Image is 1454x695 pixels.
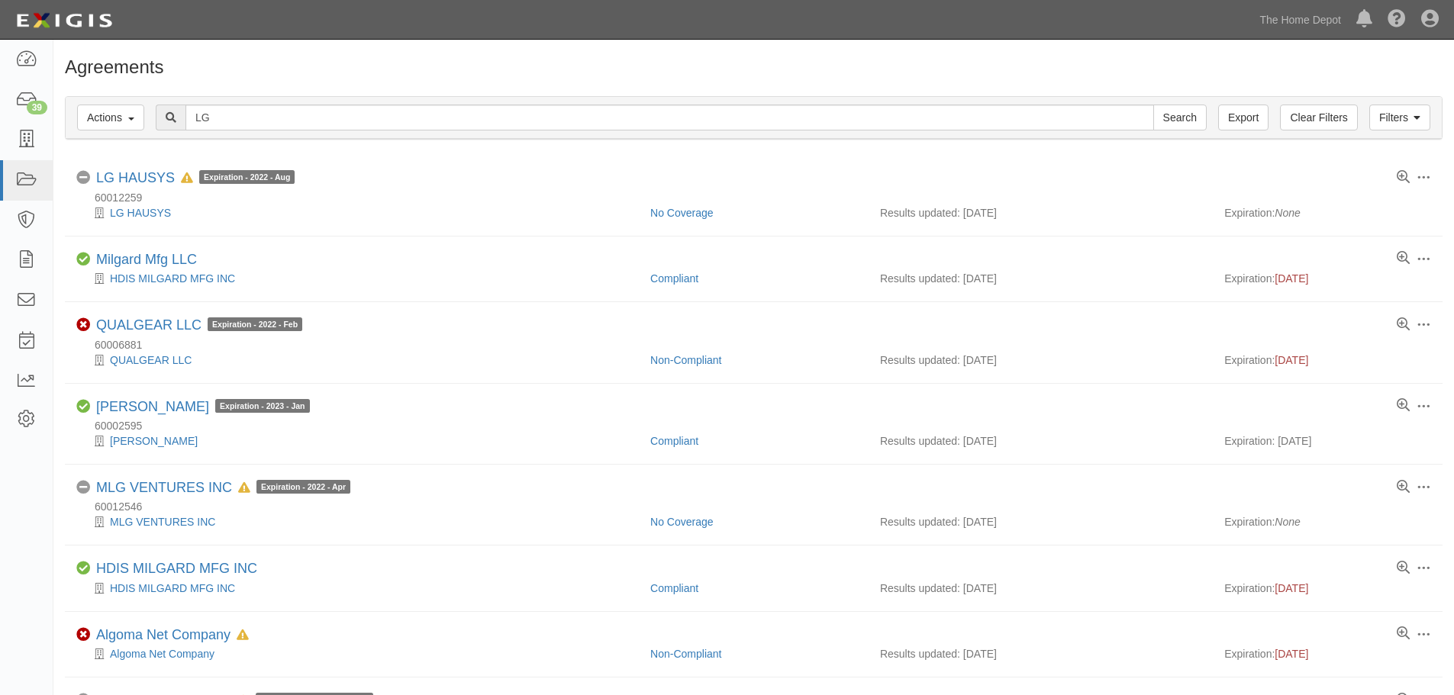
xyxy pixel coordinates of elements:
[110,272,235,285] a: HDIS MILGARD MFG INC
[1218,105,1269,130] a: Export
[76,318,90,332] i: Non-Compliant
[237,630,249,641] i: In Default since 07/21/2025
[110,435,198,447] a: [PERSON_NAME]
[650,272,698,285] a: Compliant
[1224,514,1431,529] div: Expiration:
[1397,627,1410,641] a: View results summary
[76,253,90,266] i: Compliant
[76,171,90,185] i: No Coverage
[215,399,309,413] span: Expiration - 2023 - Jan
[76,190,1443,205] div: 60012259
[1275,207,1300,219] em: None
[880,646,1201,661] div: Results updated: [DATE]
[185,105,1154,130] input: Search
[96,627,231,642] a: Algoma Net Company
[1224,646,1431,661] div: Expiration:
[650,648,721,660] a: Non-Compliant
[96,170,175,185] a: LG HAUSYS
[880,352,1201,368] div: Results updated: [DATE]
[110,354,192,366] a: QUALGEAR LLC
[1397,171,1410,185] a: View results summary
[76,337,1443,352] div: 60006881
[1397,318,1410,332] a: View results summary
[76,418,1443,433] div: 60002595
[1397,252,1410,265] a: View results summary
[77,105,144,130] button: Actions
[96,252,197,269] div: Milgard Mfg LLC
[11,7,117,34] img: logo-5460c22ac91f19d4615b14bd174203de0afe785f0fc80cf4dbbc73dc1793850b.png
[76,400,90,413] i: Compliant
[880,271,1201,286] div: Results updated: [DATE]
[1252,5,1349,35] a: The Home Depot
[1153,105,1207,130] input: Search
[65,57,1443,77] h1: Agreements
[1397,561,1410,575] a: View results summary
[110,516,215,528] a: MLG VENTURES INC
[1275,354,1308,366] span: [DATE]
[96,170,295,187] div: LG HAUSYS
[650,435,698,447] a: Compliant
[880,514,1201,529] div: Results updated: [DATE]
[208,317,302,331] span: Expiration - 2022 - Feb
[1275,516,1300,528] em: None
[76,581,639,596] div: HDIS MILGARD MFG INC
[110,207,171,219] a: LG HAUSYS
[76,628,90,642] i: Non-Compliant
[27,101,47,114] div: 39
[880,581,1201,596] div: Results updated: [DATE]
[256,480,350,494] span: Expiration - 2022 - Apr
[96,561,257,576] a: HDIS MILGARD MFG INC
[96,317,302,334] div: QUALGEAR LLC
[96,399,209,414] a: [PERSON_NAME]
[238,483,250,494] i: In Default since 09/11/2023
[76,271,639,286] div: HDIS MILGARD MFG INC
[110,582,235,594] a: HDIS MILGARD MFG INC
[1224,205,1431,220] div: Expiration:
[96,317,201,333] a: QUALGEAR LLC
[1397,481,1410,494] a: View results summary
[880,433,1201,449] div: Results updated: [DATE]
[650,582,698,594] a: Compliant
[1224,433,1431,449] div: Expiration: [DATE]
[96,561,257,578] div: HDIS MILGARD MFG INC
[110,648,214,660] a: Algoma Net Company
[1224,271,1431,286] div: Expiration:
[1369,105,1430,130] a: Filters
[1280,105,1357,130] a: Clear Filters
[181,173,193,184] i: In Default since 08/12/2023
[76,433,639,449] div: ALBY ALGRANTI
[76,561,90,575] i: Compliant
[96,480,350,497] div: MLG VENTURES INC
[1397,399,1410,413] a: View results summary
[650,354,721,366] a: Non-Compliant
[76,514,639,529] div: MLG VENTURES INC
[76,646,639,661] div: Algoma Net Company
[76,481,90,494] i: No Coverage
[76,499,1443,514] div: 60012546
[650,207,714,219] a: No Coverage
[1224,352,1431,368] div: Expiration:
[87,111,122,124] span: Actions
[76,205,639,220] div: LG HAUSYS
[1275,272,1308,285] span: [DATE]
[96,252,197,267] a: Milgard Mfg LLC
[880,205,1201,220] div: Results updated: [DATE]
[1224,581,1431,596] div: Expiration:
[1275,648,1308,660] span: [DATE]
[96,627,249,644] div: Algoma Net Company
[199,170,295,184] span: Expiration - 2022 - Aug
[96,480,232,495] a: MLG VENTURES INC
[1275,582,1308,594] span: [DATE]
[650,516,714,528] a: No Coverage
[1388,11,1406,29] i: Help Center - Complianz
[96,399,310,416] div: ALBY ALGRANTI
[76,352,639,368] div: QUALGEAR LLC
